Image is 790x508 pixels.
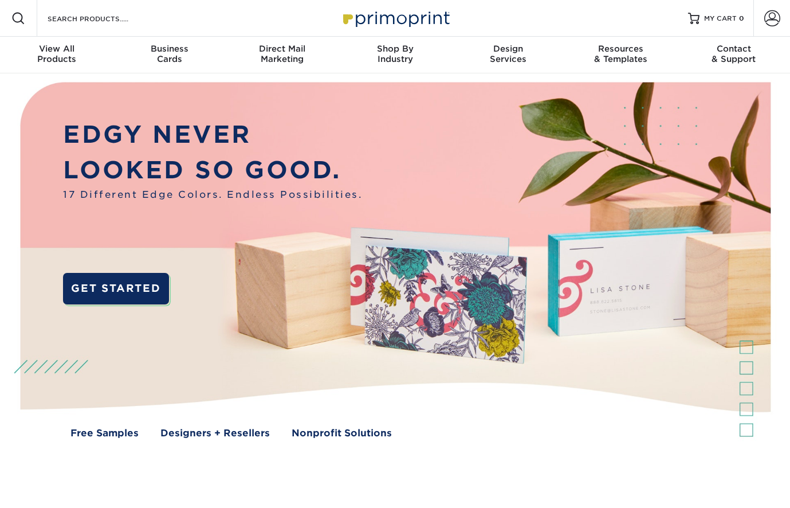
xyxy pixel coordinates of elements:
span: Resources [564,44,677,54]
a: DesignServices [451,37,564,73]
a: Contact& Support [677,37,790,73]
span: Direct Mail [226,44,339,54]
p: LOOKED SO GOOD. [63,152,362,187]
div: & Templates [564,44,677,64]
a: Direct MailMarketing [226,37,339,73]
a: Resources& Templates [564,37,677,73]
div: Industry [339,44,451,64]
a: GET STARTED [63,273,168,304]
span: 17 Different Edge Colors. Endless Possibilities. [63,187,362,202]
div: Marketing [226,44,339,64]
input: SEARCH PRODUCTS..... [46,11,158,25]
span: MY CART [704,14,737,24]
img: Primoprint [338,6,453,30]
div: & Support [677,44,790,64]
span: Contact [677,44,790,54]
p: EDGY NEVER [63,116,362,152]
div: Services [451,44,564,64]
span: 0 [739,14,744,22]
a: Nonprofit Solutions [292,426,392,440]
a: Designers + Resellers [160,426,270,440]
a: BusinessCards [113,37,226,73]
span: Design [451,44,564,54]
div: Cards [113,44,226,64]
span: Shop By [339,44,451,54]
span: Business [113,44,226,54]
a: Free Samples [70,426,139,440]
a: Shop ByIndustry [339,37,451,73]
